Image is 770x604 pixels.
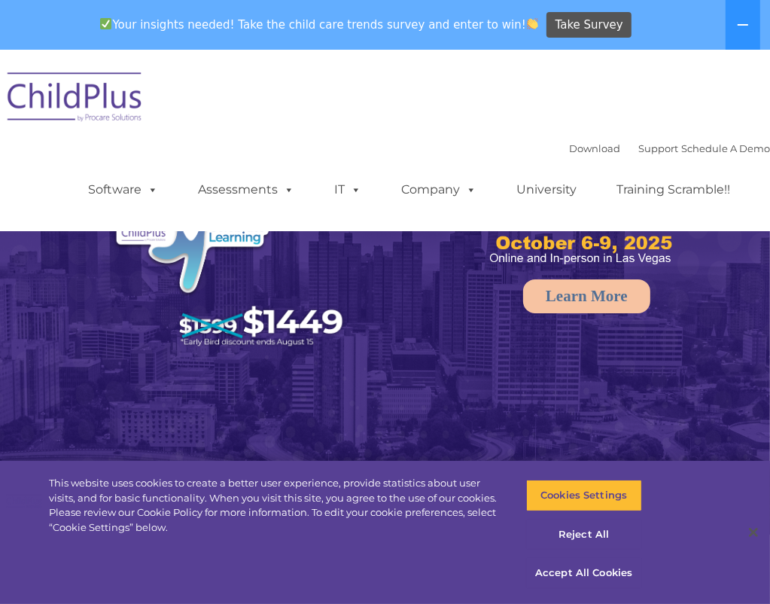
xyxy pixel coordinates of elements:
[638,142,678,154] a: Support
[546,12,632,38] a: Take Survey
[737,516,770,549] button: Close
[601,175,745,205] a: Training Scramble!!
[73,175,173,205] a: Software
[526,557,641,589] button: Accept All Cookies
[94,10,545,39] span: Your insights needed! Take the child care trends survey and enter to win!
[527,18,538,29] img: 👏
[501,175,592,205] a: University
[386,175,492,205] a: Company
[569,142,770,154] font: |
[526,519,641,551] button: Reject All
[523,279,650,313] a: Learn More
[183,175,309,205] a: Assessments
[555,12,623,38] span: Take Survey
[526,480,641,511] button: Cookies Settings
[49,476,503,535] div: This website uses cookies to create a better user experience, provide statistics about user visit...
[569,142,620,154] a: Download
[681,142,770,154] a: Schedule A Demo
[319,175,376,205] a: IT
[100,18,111,29] img: ✅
